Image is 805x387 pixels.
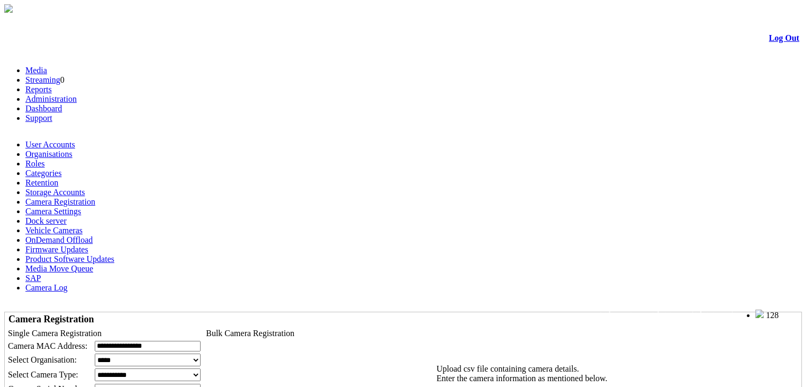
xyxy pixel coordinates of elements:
[25,75,60,84] a: Streaming
[8,314,94,324] span: Camera Registration
[25,254,114,263] a: Product Software Updates
[25,94,77,103] a: Administration
[25,245,88,254] a: Firmware Updates
[25,197,95,206] a: Camera Registration
[25,188,85,197] a: Storage Accounts
[25,235,93,244] a: OnDemand Offload
[206,329,294,338] span: Bulk Camera Registration
[8,355,77,364] span: Select Organisation:
[25,66,47,75] a: Media
[766,311,779,320] span: 128
[437,364,796,383] p: Upload csv file containing camera details. Enter the camera information as mentioned below.
[25,178,58,187] a: Retention
[25,140,75,149] a: User Accounts
[25,207,81,216] a: Camera Settings
[755,310,764,318] img: bell25.png
[25,216,67,225] a: Dock server
[8,341,87,350] span: Camera MAC Address:
[8,329,102,338] span: Single Camera Registration
[8,370,78,379] span: Select Camera Type:
[4,4,13,13] img: arrow-3.png
[25,85,52,94] a: Reports
[25,113,52,122] a: Support
[25,159,44,168] a: Roles
[25,149,73,159] a: Organisations
[25,283,68,292] a: Camera Log
[769,33,799,42] a: Log Out
[600,310,734,318] span: Welcome, System Administrator (Administrator)
[60,75,65,84] span: 0
[25,226,83,235] a: Vehicle Cameras
[25,264,93,273] a: Media Move Queue
[25,169,61,178] a: Categories
[25,104,62,113] a: Dashboard
[25,274,41,283] a: SAP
